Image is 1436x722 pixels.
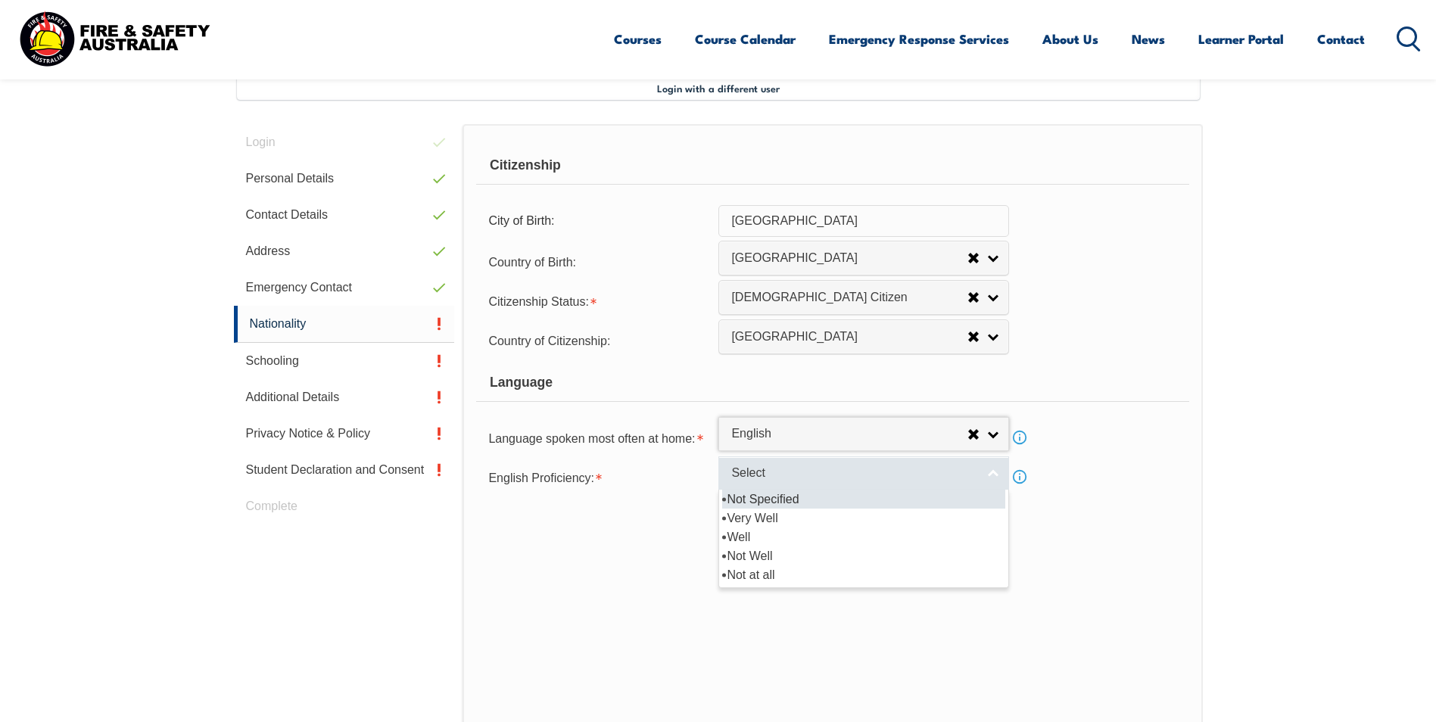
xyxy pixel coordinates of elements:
span: Login with a different user [657,82,780,94]
a: Contact Details [234,197,455,233]
div: Language [476,364,1188,402]
a: Learner Portal [1198,19,1284,59]
li: Very Well [722,509,1005,527]
a: Additional Details [234,379,455,415]
a: Privacy Notice & Policy [234,415,455,452]
span: [GEOGRAPHIC_DATA] [731,329,967,345]
div: English Proficiency is required. [476,462,718,492]
span: English [731,426,967,442]
a: Course Calendar [695,19,796,59]
a: Address [234,233,455,269]
a: Personal Details [234,160,455,197]
a: Schooling [234,343,455,379]
div: Language spoken most often at home is required. [476,422,718,453]
a: Emergency Response Services [829,19,1009,59]
a: Info [1009,466,1030,487]
span: Citizenship Status: [488,295,589,308]
a: News [1132,19,1165,59]
a: Courses [614,19,662,59]
a: Contact [1317,19,1365,59]
a: Info [1009,427,1030,448]
li: Well [722,527,1005,546]
li: Not Well [722,546,1005,565]
div: Citizenship [476,147,1188,185]
a: Student Declaration and Consent [234,452,455,488]
li: Not at all [722,565,1005,584]
span: [DEMOGRAPHIC_DATA] Citizen [731,290,967,306]
div: Citizenship Status is required. [476,285,718,316]
span: Country of Birth: [488,256,576,269]
span: [GEOGRAPHIC_DATA] [731,251,967,266]
span: Country of Citizenship: [488,335,610,347]
span: Select [731,465,977,481]
span: Language spoken most often at home: [488,432,695,445]
a: Emergency Contact [234,269,455,306]
li: Not Specified [722,490,1005,509]
a: Nationality [234,306,455,343]
span: English Proficiency: [488,471,594,484]
a: About Us [1042,19,1098,59]
div: City of Birth: [476,207,718,235]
